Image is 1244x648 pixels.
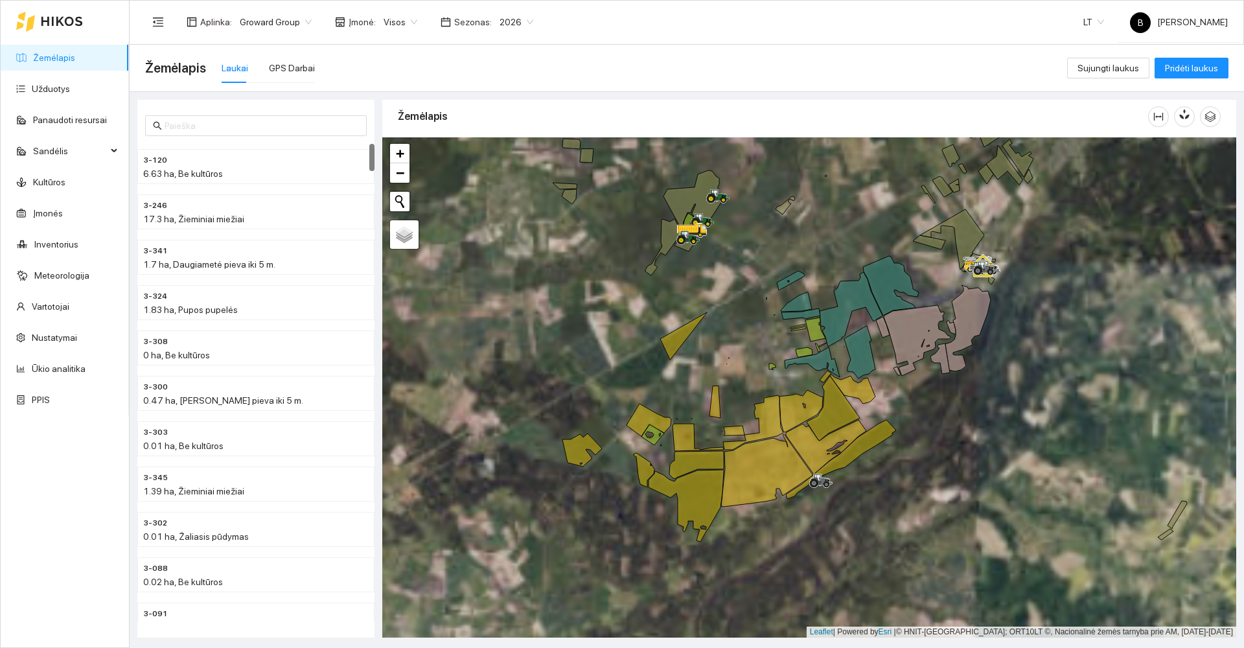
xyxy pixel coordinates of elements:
span: 3-120 [143,154,167,167]
a: Sujungti laukus [1067,63,1149,73]
span: 0 ha, Be kultūros [143,350,210,360]
span: 0.01 ha, Žaliasis pūdymas [143,531,249,542]
a: Panaudoti resursai [33,115,107,125]
a: Žemėlapis [33,52,75,63]
span: 3-303 [143,426,168,439]
a: Inventorius [34,239,78,249]
a: Layers [390,220,419,249]
span: 3-308 [143,336,168,348]
a: Leaflet [810,627,833,636]
span: − [396,165,404,181]
a: Esri [879,627,892,636]
span: layout [187,17,197,27]
span: 3-088 [143,562,168,575]
span: 0.01 ha, Be kultūros [143,441,224,451]
span: shop [335,17,345,27]
button: menu-fold [145,9,171,35]
a: Zoom out [390,163,409,183]
span: 3-246 [143,200,167,212]
input: Paieška [165,119,359,133]
span: 6.63 ha, Be kultūros [143,168,223,179]
span: Sandėlis [33,138,107,164]
span: Visos [384,12,417,32]
a: Zoom in [390,144,409,163]
span: Groward Group [240,12,312,32]
span: menu-fold [152,16,164,28]
a: Užduotys [32,84,70,94]
button: Pridėti laukus [1155,58,1228,78]
span: [PERSON_NAME] [1130,17,1228,27]
span: + [396,145,404,161]
span: Įmonė : [349,15,376,29]
span: 3-300 [143,381,168,393]
span: 3-341 [143,245,168,257]
span: 2026 [500,12,533,32]
a: Kultūros [33,177,65,187]
span: | [894,627,896,636]
span: Sujungti laukus [1077,61,1139,75]
span: 1.83 ha, Pupos pupelės [143,305,238,315]
a: Ūkio analitika [32,364,86,374]
span: 0.47 ha, [PERSON_NAME] pieva iki 5 m. [143,395,303,406]
a: Vartotojai [32,301,69,312]
a: Nustatymai [32,332,77,343]
span: B [1138,12,1144,33]
span: calendar [441,17,451,27]
a: PPIS [32,395,50,405]
span: Žemėlapis [145,58,206,78]
a: Įmonės [33,208,63,218]
span: LT [1083,12,1104,32]
div: GPS Darbai [269,61,315,75]
span: 1.7 ha, Daugiametė pieva iki 5 m. [143,259,275,270]
div: Žemėlapis [398,98,1148,135]
span: 3-345 [143,472,168,484]
a: Meteorologija [34,270,89,281]
a: Pridėti laukus [1155,63,1228,73]
span: Aplinka : [200,15,232,29]
span: 3-324 [143,290,167,303]
span: Pridėti laukus [1165,61,1218,75]
button: Initiate a new search [390,192,409,211]
span: search [153,121,162,130]
span: 17.3 ha, Žieminiai miežiai [143,214,244,224]
div: Laukai [222,61,248,75]
span: 1.39 ha, Žieminiai miežiai [143,486,244,496]
span: 3-091 [143,608,168,620]
span: column-width [1149,111,1168,122]
span: Sezonas : [454,15,492,29]
span: 0.02 ha, Be kultūros [143,577,223,587]
button: column-width [1148,106,1169,127]
span: 3-302 [143,517,167,529]
button: Sujungti laukus [1067,58,1149,78]
div: | Powered by © HNIT-[GEOGRAPHIC_DATA]; ORT10LT ©, Nacionalinė žemės tarnyba prie AM, [DATE]-[DATE] [807,627,1236,638]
